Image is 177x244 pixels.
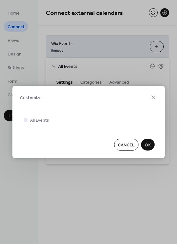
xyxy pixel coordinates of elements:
[145,142,151,149] span: OK
[20,94,42,101] span: Customize
[30,117,49,124] span: All Events
[114,139,138,151] button: Cancel
[141,139,155,151] button: OK
[118,142,135,149] span: Cancel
